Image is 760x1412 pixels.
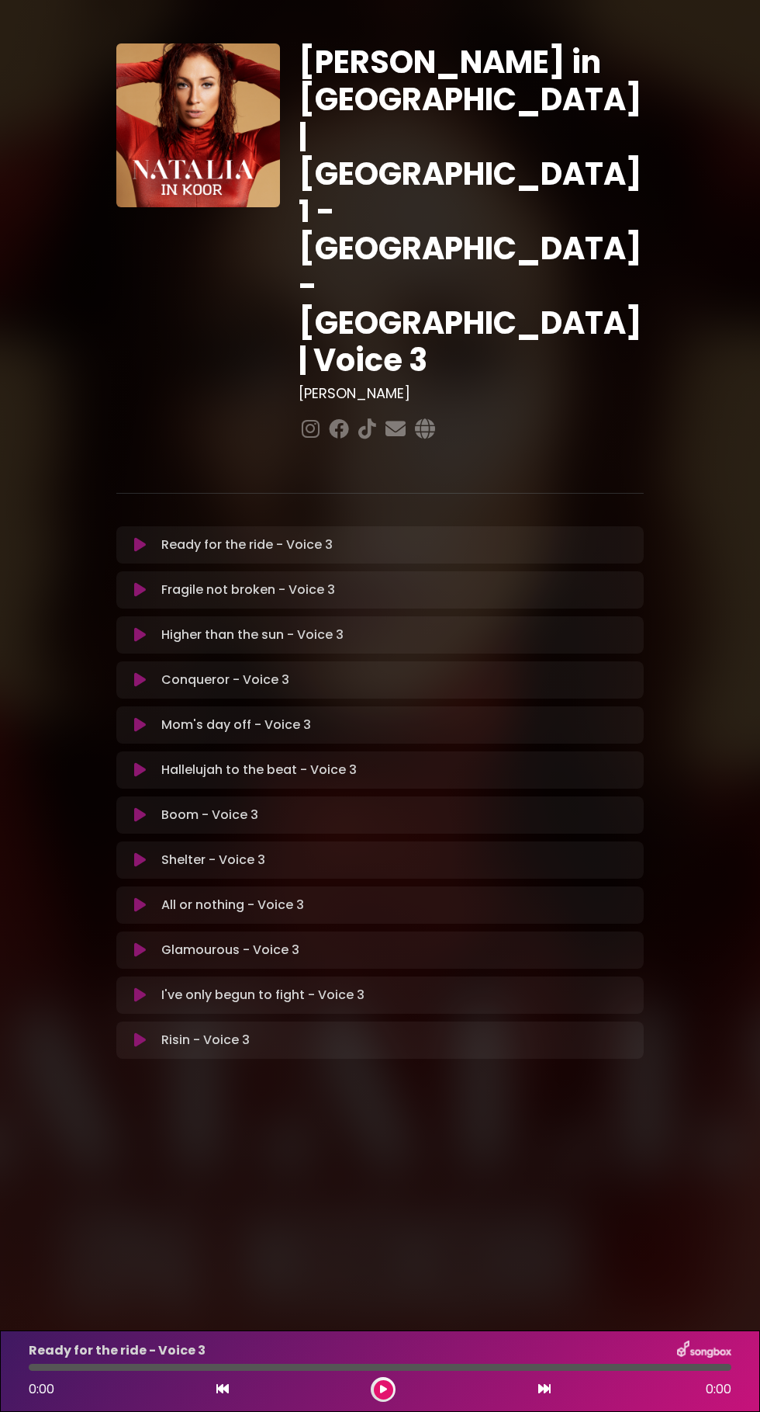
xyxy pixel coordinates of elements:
p: Higher than the sun - Voice 3 [161,626,344,644]
p: Risin - Voice 3 [161,1031,250,1049]
p: Boom - Voice 3 [161,806,258,824]
img: YTVS25JmS9CLUqXqkEhs [116,43,280,207]
p: Mom's day off - Voice 3 [161,716,311,734]
p: Shelter - Voice 3 [161,851,265,869]
h1: [PERSON_NAME] in [GEOGRAPHIC_DATA] | [GEOGRAPHIC_DATA] 1 - [GEOGRAPHIC_DATA] - [GEOGRAPHIC_DATA] ... [299,43,644,379]
p: I've only begun to fight - Voice 3 [161,986,364,1004]
p: Hallelujah to the beat - Voice 3 [161,761,357,779]
p: Ready for the ride - Voice 3 [161,536,333,554]
p: Conqueror - Voice 3 [161,671,289,689]
p: All or nothing - Voice 3 [161,896,304,914]
p: Glamourous - Voice 3 [161,941,299,959]
h3: [PERSON_NAME] [299,385,644,402]
p: Fragile not broken - Voice 3 [161,581,335,599]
